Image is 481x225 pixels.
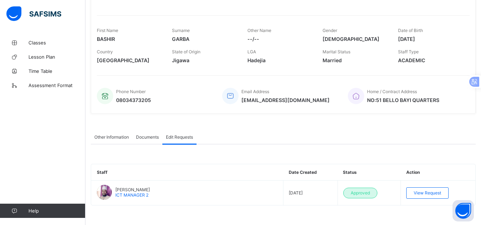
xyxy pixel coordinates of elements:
th: Status [338,164,401,181]
span: [EMAIL_ADDRESS][DOMAIN_NAME] [241,97,330,103]
span: ACADEMIC [398,57,462,63]
span: Other Information [94,134,129,140]
span: Approved [351,190,370,195]
span: Jigawa [172,57,236,63]
span: BASHIR [97,36,161,42]
span: Surname [172,28,190,33]
span: Help [28,208,85,214]
span: Lesson Plan [28,54,85,60]
span: Home / Contract Address [367,89,417,94]
span: Country [97,49,113,54]
span: Gender [323,28,337,33]
th: Staff [92,164,283,181]
img: safsims [6,6,61,21]
span: Assessment Format [28,82,85,88]
span: Time Table [28,68,85,74]
span: First Name [97,28,118,33]
span: Email Address [241,89,269,94]
span: 08034373205 [116,97,151,103]
button: Open asap [453,200,474,221]
th: Action [401,164,475,181]
span: [DEMOGRAPHIC_DATA] [323,36,387,42]
img: ICT%20MANAGER%202.png [97,185,112,200]
span: GARBA [172,36,236,42]
span: LGA [247,49,256,54]
th: Date Created [283,164,338,181]
span: Classes [28,40,85,45]
span: [DATE] [289,190,332,195]
span: NO:51 BELLO BAYI QUARTERS [367,97,439,103]
span: Hadejia [247,57,312,63]
span: Married [323,57,387,63]
span: [DATE] [398,36,462,42]
span: State of Origin [172,49,200,54]
span: Date of Birth [398,28,423,33]
span: ICT MANAGER 2 [115,192,148,198]
span: Staff Type [398,49,419,54]
span: Phone Number [116,89,146,94]
span: View Request [414,190,441,195]
span: Other Name [247,28,271,33]
span: [GEOGRAPHIC_DATA] [97,57,161,63]
span: --/-- [247,36,312,42]
span: [PERSON_NAME] [115,187,150,192]
span: Documents [136,134,159,140]
span: Marital Status [323,49,350,54]
span: Edit Requests [166,134,193,140]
